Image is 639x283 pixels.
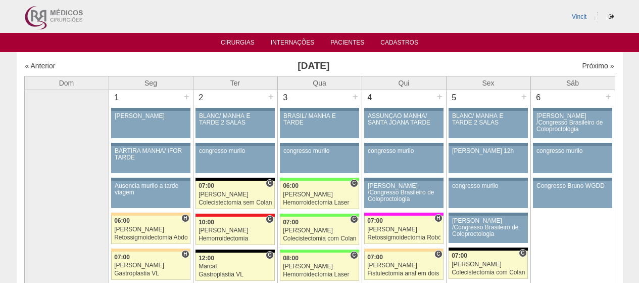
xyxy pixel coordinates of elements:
[115,183,187,196] div: Ausencia murilo a tarde viagem
[182,90,191,103] div: +
[582,62,614,70] a: Próximo »
[519,249,526,257] span: Consultório
[364,178,443,181] div: Key: Aviso
[199,271,272,278] div: Gastroplastia VL
[111,213,190,216] div: Key: Bartira
[452,261,525,268] div: [PERSON_NAME]
[520,90,528,103] div: +
[280,250,359,253] div: Key: Brasil
[111,181,190,208] a: Ausencia murilo a tarde viagem
[350,251,358,259] span: Consultório
[530,76,615,90] th: Sáb
[367,226,440,233] div: [PERSON_NAME]
[452,269,525,276] div: Colecistectomia com Colangiografia VL
[280,111,359,138] a: BRASIL/ MANHÃ E TARDE
[533,108,612,111] div: Key: Aviso
[380,39,418,49] a: Cadastros
[283,227,356,234] div: [PERSON_NAME]
[115,113,187,119] div: [PERSON_NAME]
[280,217,359,245] a: C 07:00 [PERSON_NAME] Colecistectomia com Colangiografia VL
[199,227,272,234] div: [PERSON_NAME]
[111,178,190,181] div: Key: Aviso
[609,14,614,20] i: Sair
[536,113,609,133] div: [PERSON_NAME] /Congresso Brasileiro de Coloproctologia
[350,179,358,187] span: Consultório
[181,214,189,222] span: Hospital
[109,76,193,90] th: Seg
[280,146,359,173] a: congresso murilo
[280,108,359,111] div: Key: Aviso
[449,108,527,111] div: Key: Aviso
[114,217,130,224] span: 06:00
[114,234,187,241] div: Retossigmoidectomia Abdominal VL
[111,252,190,280] a: H 07:00 [PERSON_NAME] Gastroplastia VL
[199,255,214,262] span: 12:00
[199,219,214,226] span: 10:00
[195,146,274,173] a: congresso murilo
[195,250,274,253] div: Key: Blanc
[193,76,277,90] th: Ter
[195,217,274,245] a: C 10:00 [PERSON_NAME] Hemorroidectomia
[266,251,273,259] span: Consultório
[572,13,586,20] a: Vincit
[111,143,190,146] div: Key: Aviso
[449,111,527,138] a: BLANC/ MANHÃ E TARDE 2 SALAS
[199,191,272,198] div: [PERSON_NAME]
[449,248,527,251] div: Key: Blanc
[533,143,612,146] div: Key: Aviso
[367,234,440,241] div: Retossigmoidectomia Robótica
[447,90,462,105] div: 5
[452,252,467,259] span: 07:00
[533,111,612,138] a: [PERSON_NAME] /Congresso Brasileiro de Coloproctologia
[283,219,299,226] span: 07:00
[449,146,527,173] a: [PERSON_NAME] 12h
[364,213,443,216] div: Key: Pro Matre
[277,76,362,90] th: Qua
[364,143,443,146] div: Key: Aviso
[195,181,274,209] a: C 07:00 [PERSON_NAME] Colecistectomia sem Colangiografia VL
[283,113,356,126] div: BRASIL/ MANHÃ E TARDE
[362,90,378,105] div: 4
[449,178,527,181] div: Key: Aviso
[435,90,444,103] div: +
[604,90,613,103] div: +
[533,178,612,181] div: Key: Aviso
[283,199,356,206] div: Hemorroidectomia Laser
[367,217,383,224] span: 07:00
[364,249,443,252] div: Key: Bartira
[533,181,612,208] a: Congresso Bruno WGDD
[531,90,547,105] div: 6
[449,181,527,208] a: congresso murilo
[195,214,274,217] div: Key: Assunção
[166,59,461,73] h3: [DATE]
[452,148,524,154] div: [PERSON_NAME] 12h
[278,90,293,105] div: 3
[199,148,271,154] div: congresso murilo
[449,213,527,216] div: Key: Aviso
[115,148,187,161] div: BARTIRA MANHÃ/ IFOR TARDE
[364,146,443,173] a: congresso murilo
[114,226,187,233] div: [PERSON_NAME]
[199,199,272,206] div: Colecistectomia sem Colangiografia VL
[271,39,315,49] a: Internações
[195,111,274,138] a: BLANC/ MANHÃ E TARDE 2 SALAS
[368,183,440,203] div: [PERSON_NAME] /Congresso Brasileiro de Coloproctologia
[434,214,442,222] span: Hospital
[111,108,190,111] div: Key: Aviso
[364,252,443,280] a: C 07:00 [PERSON_NAME] Fistulectomia anal em dois tempos
[221,39,255,49] a: Cirurgias
[266,179,273,187] span: Consultório
[280,178,359,181] div: Key: Brasil
[195,108,274,111] div: Key: Aviso
[283,235,356,242] div: Colecistectomia com Colangiografia VL
[195,253,274,281] a: C 12:00 Marcal Gastroplastia VL
[364,181,443,208] a: [PERSON_NAME] /Congresso Brasileiro de Coloproctologia
[367,254,383,261] span: 07:00
[449,251,527,279] a: C 07:00 [PERSON_NAME] Colecistectomia com Colangiografia VL
[330,39,364,49] a: Pacientes
[267,90,275,103] div: +
[280,253,359,281] a: C 08:00 [PERSON_NAME] Hemorroidectomia Laser
[195,178,274,181] div: Key: Blanc
[446,76,530,90] th: Sex
[181,250,189,258] span: Hospital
